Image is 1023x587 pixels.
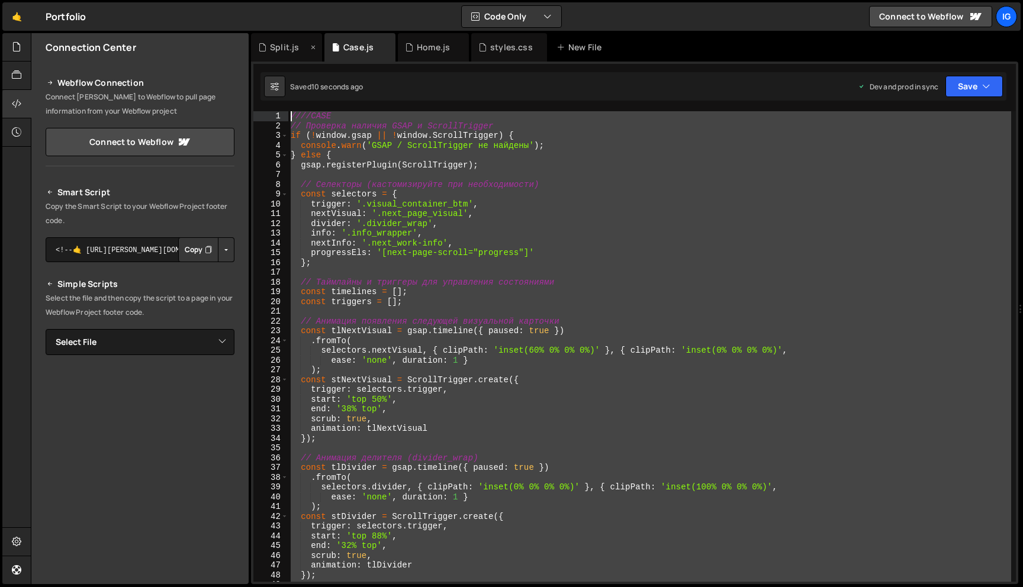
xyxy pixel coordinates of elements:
[46,237,234,262] textarea: <!--🤙 [URL][PERSON_NAME][DOMAIN_NAME]> <script>document.addEventListener("DOMContentLoaded", func...
[253,521,288,531] div: 43
[253,385,288,395] div: 29
[253,248,288,258] div: 15
[253,414,288,424] div: 32
[253,258,288,268] div: 16
[996,6,1017,27] a: Ig
[253,160,288,170] div: 6
[253,443,288,453] div: 35
[178,237,234,262] div: Button group with nested dropdown
[253,541,288,551] div: 45
[253,141,288,151] div: 4
[46,41,136,54] h2: Connection Center
[253,180,288,190] div: 8
[46,128,234,156] a: Connect to Webflow
[253,375,288,385] div: 28
[253,278,288,288] div: 18
[462,6,561,27] button: Code Only
[869,6,992,27] a: Connect to Webflow
[253,267,288,278] div: 17
[945,76,1003,97] button: Save
[253,551,288,561] div: 46
[253,287,288,297] div: 19
[46,199,234,228] p: Copy the Smart Script to your Webflow Project footer code.
[290,82,363,92] div: Saved
[253,346,288,356] div: 25
[858,82,938,92] div: Dev and prod in sync
[253,238,288,249] div: 14
[253,121,288,131] div: 2
[253,336,288,346] div: 24
[253,228,288,238] div: 13
[417,41,450,53] div: Home.js
[253,531,288,541] div: 44
[253,209,288,219] div: 11
[253,424,288,434] div: 33
[253,482,288,492] div: 39
[253,150,288,160] div: 5
[253,297,288,307] div: 20
[46,277,234,291] h2: Simple Scripts
[253,502,288,512] div: 41
[253,356,288,366] div: 26
[46,185,234,199] h2: Smart Script
[253,326,288,336] div: 23
[253,453,288,463] div: 36
[253,365,288,375] div: 27
[556,41,606,53] div: New File
[253,463,288,473] div: 37
[311,82,363,92] div: 10 seconds ago
[270,41,299,53] div: Split.js
[46,9,86,24] div: Portfolio
[253,189,288,199] div: 9
[46,76,234,90] h2: Webflow Connection
[253,317,288,327] div: 22
[46,291,234,320] p: Select the file and then copy the script to a page in your Webflow Project footer code.
[178,237,218,262] button: Copy
[253,570,288,580] div: 48
[253,404,288,414] div: 31
[253,492,288,502] div: 40
[253,199,288,209] div: 10
[253,131,288,141] div: 3
[253,219,288,229] div: 12
[253,395,288,405] div: 30
[253,170,288,180] div: 7
[46,375,236,481] iframe: YouTube video player
[46,90,234,118] p: Connect [PERSON_NAME] to Webflow to pull page information from your Webflow project
[253,307,288,317] div: 21
[2,2,31,31] a: 🤙
[253,560,288,570] div: 47
[253,473,288,483] div: 38
[253,434,288,444] div: 34
[253,111,288,121] div: 1
[253,512,288,522] div: 42
[343,41,374,53] div: Case.js
[490,41,533,53] div: styles.css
